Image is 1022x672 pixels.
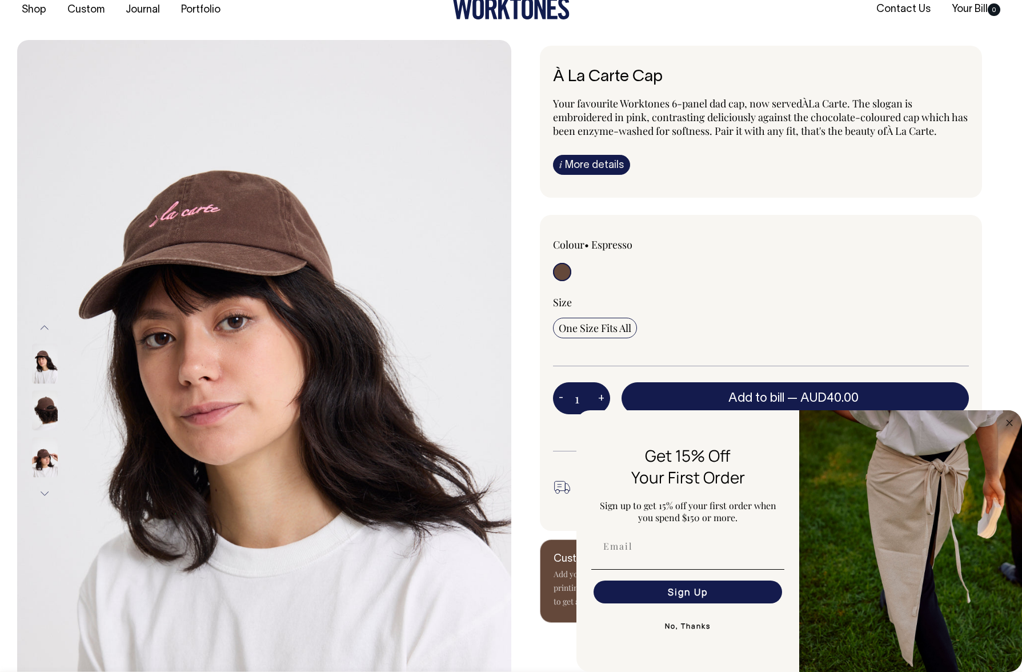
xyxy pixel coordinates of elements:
label: Espresso [591,238,632,251]
input: One Size Fits All [553,318,637,338]
p: Add your branding with embroidery and screen printing, available on quantities over 25. Contact u... [554,567,736,609]
button: - [553,387,569,410]
button: Previous [36,315,53,341]
span: 0 [988,3,1000,16]
button: Sign Up [594,581,782,603]
span: Get 15% Off [645,445,731,466]
img: espresso [32,438,58,478]
button: Next [36,481,53,507]
div: Colour [553,238,719,251]
span: One Size Fits All [559,321,631,335]
a: Shop [17,1,51,19]
img: 5e34ad8f-4f05-4173-92a8-ea475ee49ac9.jpeg [799,410,1022,672]
button: Close dialog [1003,416,1016,430]
span: Sign up to get 15% off your first order when you spend $150 or more. [600,499,776,523]
p: Your favourite Worktones 6-panel dad cap, now served La Carte. The slogan is embroidered in pink,... [553,97,969,138]
a: iMore details [553,155,630,175]
h6: Customise this product [554,554,736,565]
button: Add to bill —AUD40.00 [622,382,969,414]
div: Size [553,295,969,309]
button: + [592,387,610,410]
a: Journal [121,1,165,19]
img: espresso [32,391,58,431]
span: AUD40.00 [800,393,859,404]
span: Your First Order [631,466,745,488]
a: Portfolio [177,1,225,19]
div: FLYOUT Form [576,410,1022,672]
span: — [787,393,861,404]
span: Add to bill [728,393,784,404]
input: Email [594,535,782,558]
img: espresso [32,344,58,384]
span: À [802,97,808,110]
a: Custom [63,1,109,19]
span: nzyme-washed for softness. Pair it with any fit, that's the beauty of À La Carte. [583,124,937,138]
span: • [584,238,589,251]
button: No, Thanks [591,615,784,638]
span: i [559,158,562,170]
h6: À La Carte Cap [553,69,969,86]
